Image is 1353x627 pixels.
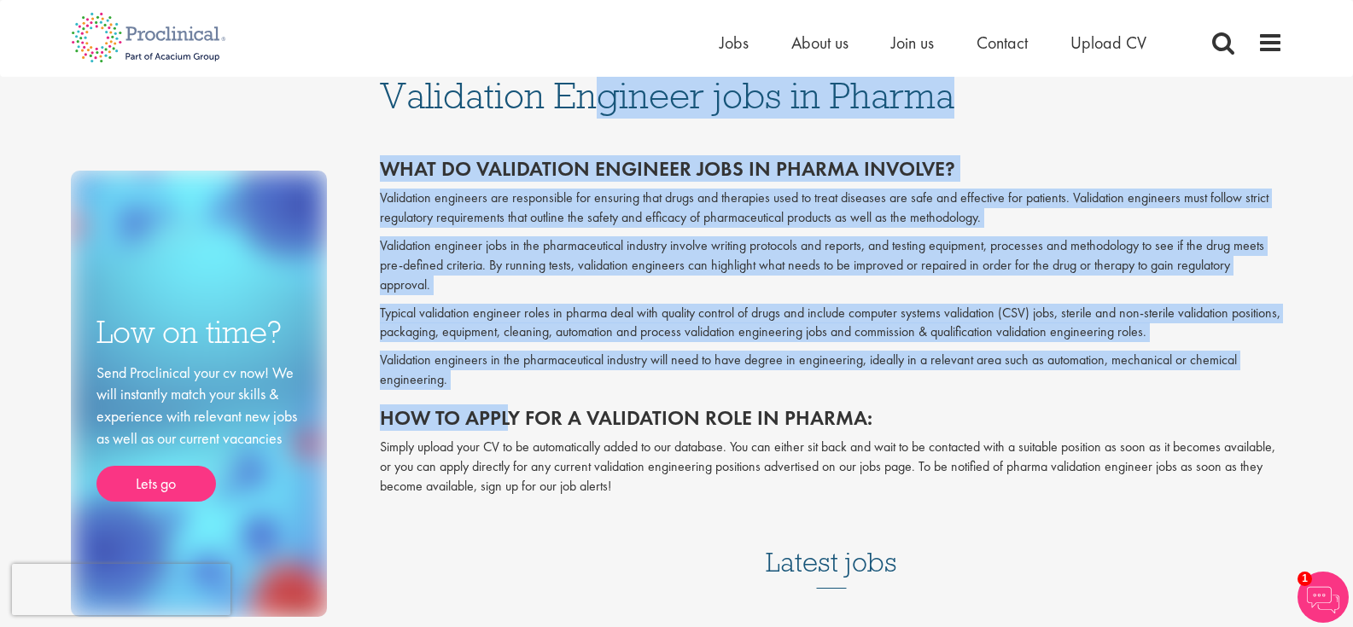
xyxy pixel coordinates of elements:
img: Chatbot [1298,572,1349,623]
h2: How to apply for a validation role in pharma: [380,407,1283,429]
p: Validation engineers in the pharmaceutical industry will need to have degree in engineering, idea... [380,351,1283,390]
h3: Low on time? [96,316,301,349]
h2: What do validation engineer jobs in pharma involve? [380,158,1283,180]
a: Upload CV [1070,32,1146,54]
a: Join us [891,32,934,54]
a: Jobs [720,32,749,54]
a: Contact [977,32,1028,54]
p: Simply upload your CV to be automatically added to our database. You can either sit back and wait... [380,438,1283,496]
p: Validation engineer jobs in the pharmaceutical industry involve writing protocols and reports, an... [380,236,1283,295]
div: Send Proclinical your cv now! We will instantly match your skills & experience with relevant new ... [96,362,301,502]
a: Lets go [96,466,216,502]
span: 1 [1298,572,1312,586]
p: Typical validation engineer roles in pharma deal with quality control of drugs and include comput... [380,304,1283,343]
p: Validation engineers are responsible for ensuring that drugs and therapies used to treat diseases... [380,189,1283,228]
span: Validation Engineer jobs in Pharma [380,73,954,119]
a: About us [791,32,849,54]
iframe: reCAPTCHA [12,564,230,615]
h3: Latest jobs [766,505,897,589]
